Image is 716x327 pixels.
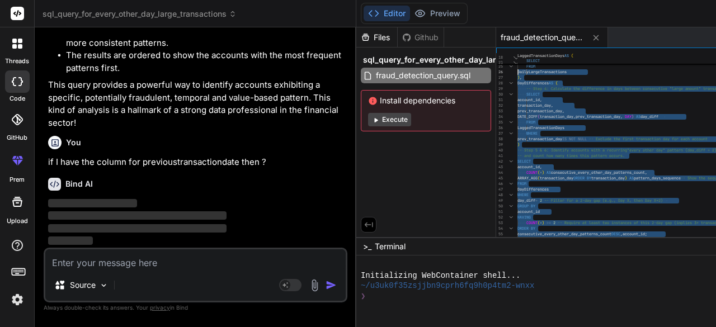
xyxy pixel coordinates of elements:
[361,281,535,291] span: ~/u3uk0f35zsjjbn9cprh6fq9h0p4tm2-wnxx
[504,181,519,187] div: Click to collapse the range.
[526,220,538,225] span: COUNT
[496,203,503,209] div: 50
[496,86,503,92] div: 29
[10,175,25,184] label: prem
[308,279,321,292] img: attachment
[10,94,25,103] label: code
[504,203,519,209] div: Click to collapse the range.
[48,79,345,129] p: This query provides a powerful way to identify accounts exhibiting a specific, potentially fraudu...
[517,192,529,197] span: WHERE
[540,176,573,181] span: transaction_day
[589,136,701,141] span: -- Exclude the first transaction day for each acco
[48,199,137,207] span: ‌
[496,64,503,69] div: 25
[496,153,503,159] div: 41
[496,142,503,148] div: 39
[501,32,585,43] span: fraud_detection_query.sql
[496,97,503,103] div: 31
[517,164,540,169] span: account_id
[632,114,634,119] span: )
[496,103,503,108] div: 32
[5,56,29,66] label: threads
[496,176,503,181] div: 45
[553,220,555,225] span: 2
[375,69,472,82] span: fraud_detection_query.sql
[540,198,542,203] span: 2
[496,55,503,60] span: 18
[549,80,553,86] span: AS
[517,159,531,164] span: SELECT
[573,114,576,119] span: ,
[551,103,553,108] span: ,
[517,108,562,113] span: prev_transaction_day
[517,226,529,231] span: ORDER
[551,170,645,175] span: consecutive_every_other_day_patterns_count
[7,133,27,143] label: GitHub
[542,220,544,225] span: )
[526,64,535,69] span: FROM
[496,148,503,153] div: 40
[70,279,96,291] p: Source
[571,53,573,58] span: (
[636,114,640,119] span: AS
[43,8,237,20] span: sql_query_for_every_other_day_large_transactions
[496,80,503,86] div: 28
[623,231,645,236] span: account_id
[398,32,444,43] div: Github
[526,92,540,97] span: SELECT
[496,170,503,176] div: 44
[517,80,549,86] span: DayDifferences
[555,80,558,86] span: (
[517,181,526,186] span: FROM
[517,69,567,74] span: DailyLargeTransactions
[547,170,551,175] span: AS
[517,75,520,80] span: )
[629,176,634,181] span: AS
[363,241,371,252] span: >_
[517,176,538,181] span: ARRAY_AGG
[496,92,503,97] div: 30
[504,131,519,136] div: Click to collapse the range.
[363,54,558,65] span: sql_query_for_every_other_day_large_transactions
[326,279,337,291] img: icon
[496,159,503,164] div: 42
[526,120,535,125] span: FROM
[538,170,540,175] span: (
[573,176,585,181] span: ORDER
[410,6,465,21] button: Preview
[656,198,663,203] span: +2)
[520,75,522,80] span: ,
[517,103,551,108] span: transaction_day
[66,137,81,148] h6: You
[504,64,519,69] div: Click to collapse the range.
[538,114,540,119] span: (
[496,60,503,65] span: 21
[611,231,620,236] span: DESC
[504,226,519,231] div: Click to collapse the range.
[634,176,681,181] span: pattern_days_sequence
[66,49,345,74] li: The results are ordered to show the accounts with the most frequent patterns first.
[535,198,538,203] span: =
[504,215,519,220] div: Click to collapse the range.
[625,114,632,119] span: DAY
[517,153,625,158] span: -- and count how many times this pattern occurs.
[48,211,227,220] span: ‌
[517,114,538,119] span: DATE_DIFF
[496,69,503,75] div: 26
[625,176,627,181] span: )
[44,302,347,313] p: Always double-check its answers. Your in Bind
[7,216,28,226] label: Upload
[99,281,109,290] img: Pick Models
[517,53,564,58] span: LaggedTransactionDays
[504,159,519,164] div: Click to collapse the range.
[496,187,503,192] div: 47
[48,156,345,169] p: if I have the column for previoustransactiondate then ?
[496,131,503,136] div: 37
[562,136,567,141] span: IS
[540,97,542,102] span: ,
[496,215,503,220] div: 52
[544,198,656,203] span: -- Filter for a 2-day gap (e.g., Day X, then Day X
[645,170,647,175] span: ,
[620,114,623,119] span: ,
[496,198,503,203] div: 49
